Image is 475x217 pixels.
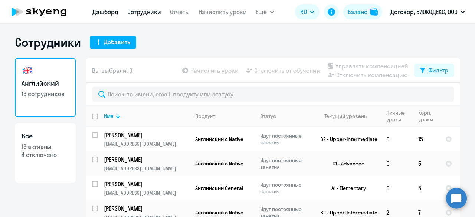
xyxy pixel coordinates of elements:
span: Ещё [256,7,267,16]
button: Фильтр [414,64,454,77]
button: Ещё [256,4,274,19]
span: Английский General [195,185,243,191]
div: Имя [104,113,189,119]
button: RU [295,4,320,19]
a: [PERSON_NAME] [104,180,189,188]
p: [PERSON_NAME] [104,155,188,164]
p: Идут постоянные занятия [260,132,311,146]
span: Английский с Native [195,136,243,142]
img: english [22,65,33,76]
h3: Все [22,131,69,141]
div: Текущий уровень [317,113,380,119]
span: Вы выбрали: 0 [92,66,132,75]
p: 13 активны [22,142,69,151]
p: [PERSON_NAME] [104,204,188,213]
a: [PERSON_NAME] [104,204,189,213]
div: Имя [104,113,114,119]
td: A1 - Elementary [311,176,380,200]
div: Корп. уроки [418,109,439,123]
td: C1 - Advanced [311,151,380,176]
p: Идут постоянные занятия [260,181,311,195]
td: 5 [412,151,439,176]
a: Сотрудники [127,8,161,16]
div: Фильтр [428,66,448,75]
a: [PERSON_NAME] [104,155,189,164]
div: Добавить [104,37,130,46]
div: Личные уроки [386,109,405,123]
div: Корп. уроки [418,109,433,123]
td: 0 [380,151,412,176]
div: Личные уроки [386,109,412,123]
td: B2 - Upper-Intermediate [311,127,380,151]
a: Английский13 сотрудников [15,58,76,117]
h1: Сотрудники [15,35,81,50]
a: [PERSON_NAME] [104,131,189,139]
a: Отчеты [170,8,190,16]
td: 5 [412,176,439,200]
td: 0 [380,176,412,200]
p: [PERSON_NAME] [104,131,188,139]
a: Дашборд [92,8,118,16]
p: 4 отключено [22,151,69,159]
a: Начислить уроки [199,8,247,16]
img: balance [370,8,378,16]
p: [EMAIL_ADDRESS][DOMAIN_NAME] [104,165,189,172]
h3: Английский [22,79,69,88]
div: Статус [260,113,276,119]
div: Продукт [195,113,254,119]
div: Текущий уровень [324,113,367,119]
span: Английский с Native [195,160,243,167]
span: RU [300,7,307,16]
input: Поиск по имени, email, продукту или статусу [92,87,454,102]
p: [EMAIL_ADDRESS][DOMAIN_NAME] [104,190,189,196]
p: 13 сотрудников [22,90,69,98]
a: Все13 активны4 отключено [15,123,76,183]
div: Баланс [348,7,367,16]
div: Статус [260,113,311,119]
button: Балансbalance [343,4,382,19]
p: Договор, БИОКОДЕКС, ООО [390,7,458,16]
td: 0 [380,127,412,151]
p: [EMAIL_ADDRESS][DOMAIN_NAME] [104,141,189,147]
td: 15 [412,127,439,151]
div: Продукт [195,113,215,119]
button: Добавить [90,36,136,49]
p: Идут постоянные занятия [260,157,311,170]
button: Договор, БИОКОДЕКС, ООО [387,3,469,21]
p: [PERSON_NAME] [104,180,188,188]
span: Английский с Native [195,209,243,216]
